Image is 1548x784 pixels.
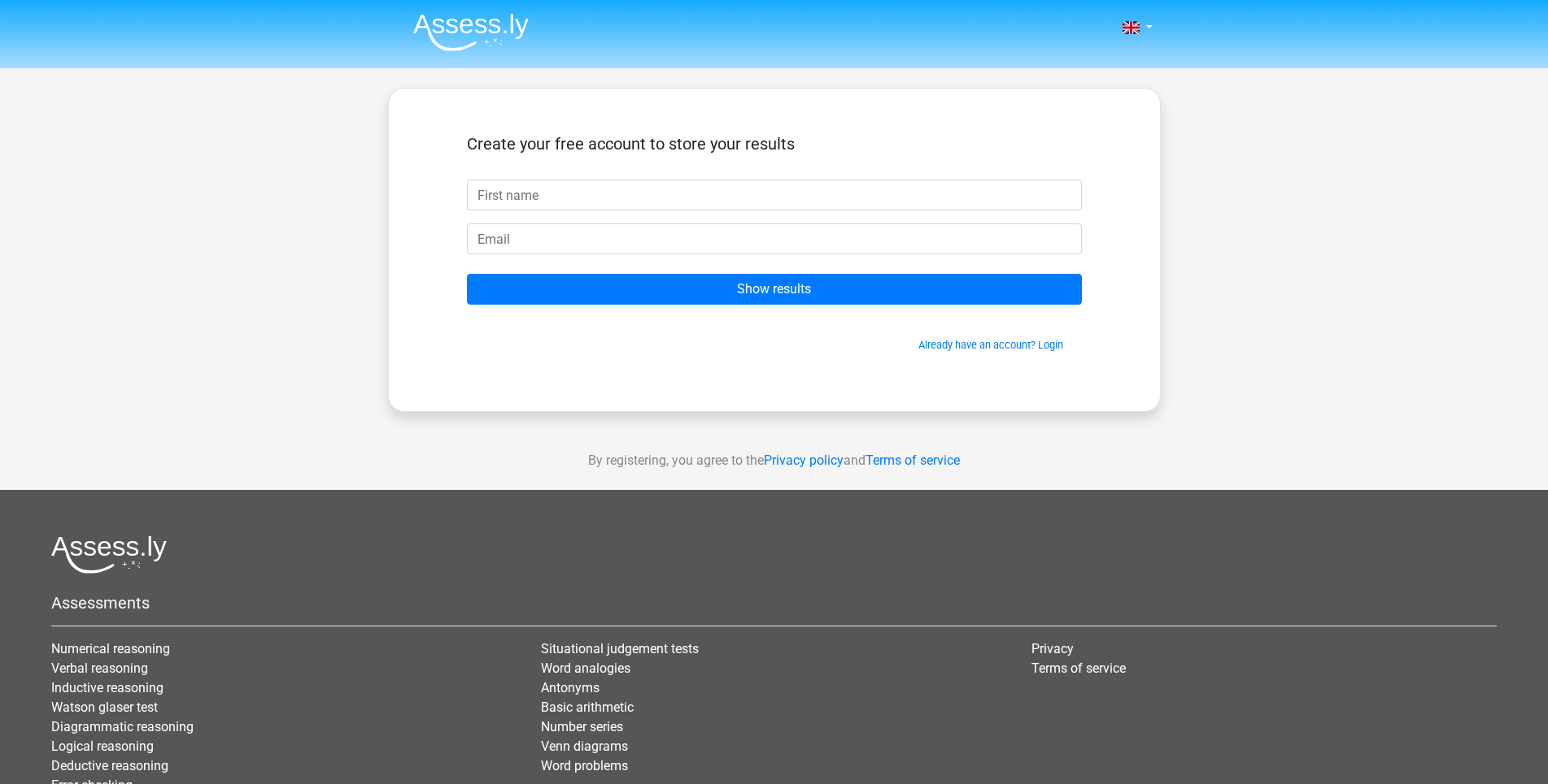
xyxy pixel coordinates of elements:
[467,180,1082,210] input: First name
[51,758,168,773] a: Deductive reasoning
[764,453,844,468] a: Privacy policy
[541,661,630,676] a: Word analogies
[51,593,1497,613] h5: Assessments
[51,719,194,734] a: Diagrammatic reasoning
[51,535,167,574] img: Assessly logo
[541,641,699,656] a: Situational judgement tests
[541,680,600,695] a: Antonyms
[541,700,634,715] a: Basic arithmetic
[1031,641,1074,656] a: Privacy
[51,661,148,676] a: Verbal reasoning
[51,700,158,715] a: Watson glaser test
[467,134,1082,154] h5: Create your free account to store your results
[541,719,623,734] a: Number series
[541,758,628,773] a: Word problems
[918,339,1063,351] a: Already have an account? Login
[51,680,164,695] a: Inductive reasoning
[467,274,1082,305] input: Show results
[541,739,628,754] a: Venn diagrams
[467,223,1082,254] input: Email
[51,739,154,754] a: Logical reasoning
[1031,661,1126,676] a: Terms of service
[413,13,529,51] img: Assessly
[866,453,960,468] a: Terms of service
[51,641,170,656] a: Numerical reasoning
